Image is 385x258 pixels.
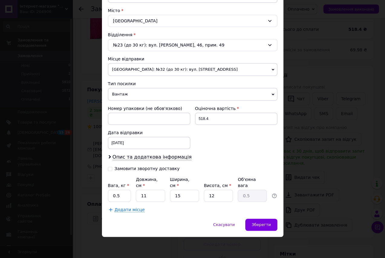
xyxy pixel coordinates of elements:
div: Оціночна вартість [195,105,277,111]
label: Довжина, см [136,177,158,188]
span: Тип посилки [108,81,136,86]
div: Дата відправки [108,130,190,136]
span: Скасувати [213,222,235,227]
div: [GEOGRAPHIC_DATA] [108,15,277,27]
div: Номер упаковки (не обов'язково) [108,105,190,111]
span: Місце відправки [108,56,145,61]
span: Зберегти [252,222,271,227]
div: Відділення [108,32,277,38]
div: Замовити зворотну доставку [115,166,180,171]
span: Додати місце [115,207,145,212]
span: Опис та додаткова інформація [113,154,192,160]
div: Об'ємна вага [238,176,267,189]
label: Висота, см [204,183,231,188]
div: Місто [108,8,277,14]
div: №23 (до 30 кг): вул. [PERSON_NAME], 46, прим. 49 [108,39,277,51]
span: Вантаж [108,88,277,101]
span: [GEOGRAPHIC_DATA]: №32 (до 30 кг): вул. [STREET_ADDRESS] [108,63,277,76]
label: Вага, кг [108,183,129,188]
label: Ширина, см [170,177,189,188]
